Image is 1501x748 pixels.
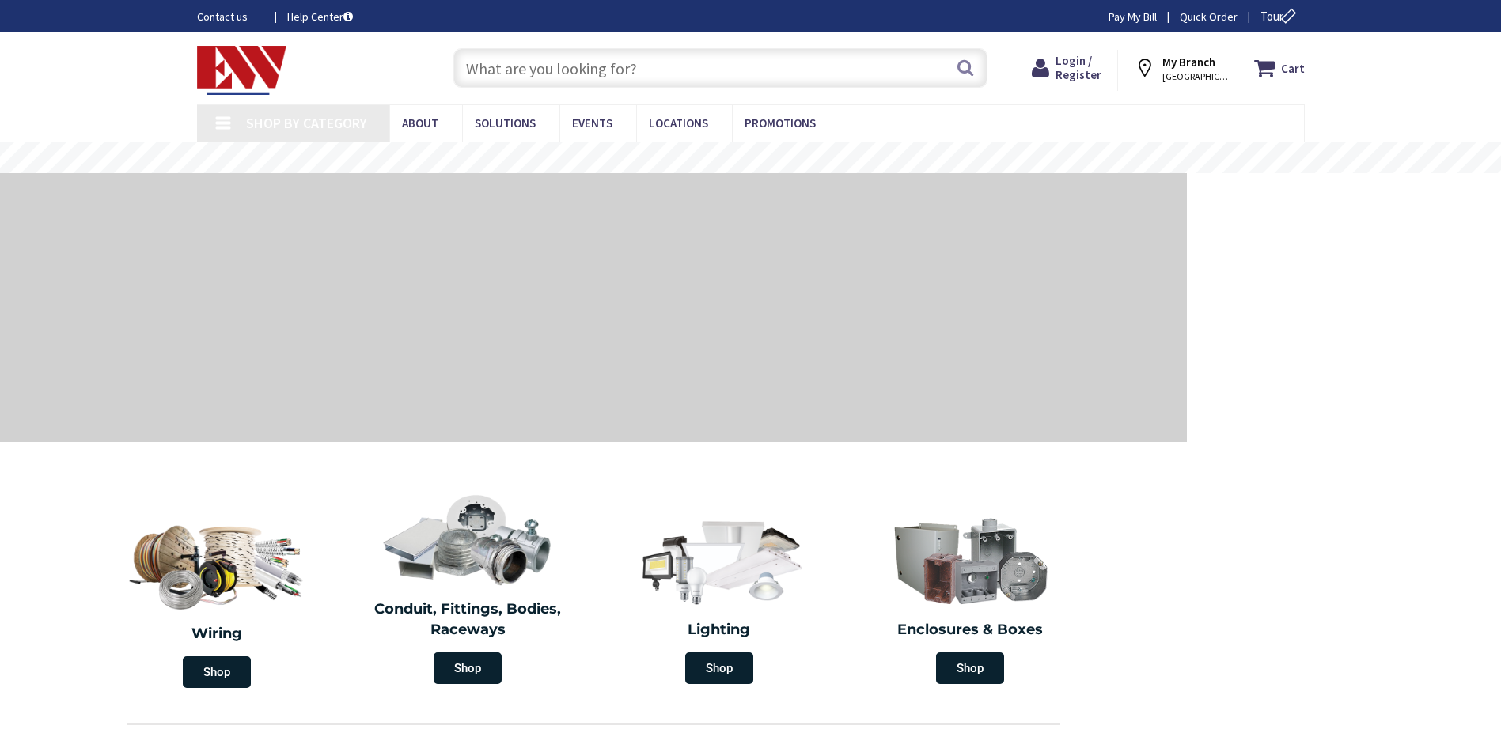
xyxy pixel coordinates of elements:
[685,652,753,684] span: Shop
[197,46,287,95] img: Electrical Wholesalers, Inc.
[745,115,816,130] span: Promotions
[99,624,335,644] h2: Wiring
[1162,70,1230,83] span: [GEOGRAPHIC_DATA], [GEOGRAPHIC_DATA]
[197,9,262,25] a: Contact us
[649,115,708,130] span: Locations
[607,149,896,167] rs-layer: Free Same Day Pickup at 19 Locations
[857,620,1085,640] h2: Enclosures & Boxes
[1109,9,1157,25] a: Pay My Bill
[434,652,502,684] span: Shop
[849,506,1093,692] a: Enclosures & Boxes Shop
[287,9,353,25] a: Help Center
[1281,54,1305,82] strong: Cart
[183,656,251,688] span: Shop
[597,506,841,692] a: Lighting Shop
[605,620,833,640] h2: Lighting
[1134,54,1222,82] div: My Branch [GEOGRAPHIC_DATA], [GEOGRAPHIC_DATA]
[1056,53,1101,82] span: Login / Register
[1254,54,1305,82] a: Cart
[402,115,438,130] span: About
[354,599,582,640] h2: Conduit, Fittings, Bodies, Raceways
[453,48,987,88] input: What are you looking for?
[1162,55,1215,70] strong: My Branch
[572,115,612,130] span: Events
[936,652,1004,684] span: Shop
[1180,9,1238,25] a: Quick Order
[1032,54,1101,82] a: Login / Register
[91,506,343,696] a: Wiring Shop
[475,115,536,130] span: Solutions
[1260,9,1301,24] span: Tour
[347,485,590,692] a: Conduit, Fittings, Bodies, Raceways Shop
[246,114,367,132] span: Shop By Category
